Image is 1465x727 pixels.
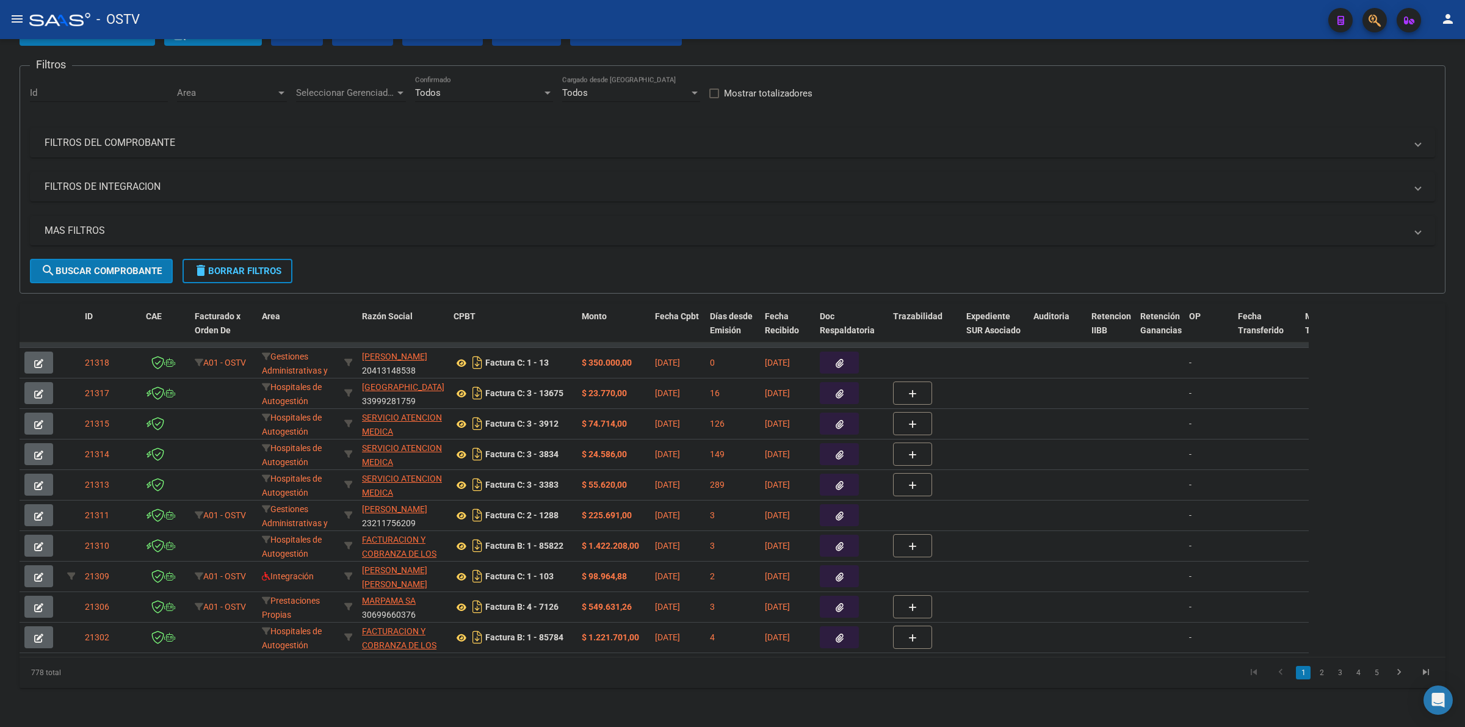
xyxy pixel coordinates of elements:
div: 23211756209 [362,502,444,528]
mat-expansion-panel-header: FILTROS DE INTEGRACION [30,172,1435,201]
li: page 3 [1331,662,1349,683]
strong: Factura C: 1 - 103 [485,572,554,582]
strong: $ 74.714,00 [582,419,627,429]
span: Hospitales de Autogestión [262,626,322,650]
strong: Factura C: 3 - 3383 [485,480,559,490]
span: A01 - OSTV [203,358,246,367]
datatable-header-cell: Auditoria [1029,303,1087,357]
span: Hospitales de Autogestión [262,535,322,559]
span: 21309 [85,571,109,581]
span: 3 [710,541,715,551]
li: page 5 [1367,662,1386,683]
span: 21302 [85,632,109,642]
span: Area [262,311,280,321]
span: - [1189,632,1192,642]
strong: Factura C: 2 - 1288 [485,511,559,521]
datatable-header-cell: Monto [577,303,650,357]
span: [DATE] [765,449,790,459]
h3: Filtros [30,56,72,73]
datatable-header-cell: Fecha Cpbt [650,303,705,357]
span: [DATE] [765,602,790,612]
span: - [1189,602,1192,612]
span: - [1189,449,1192,459]
span: [PERSON_NAME] [362,504,427,514]
span: 21313 [85,480,109,490]
strong: $ 350.000,00 [582,358,632,367]
strong: $ 549.631,26 [582,602,632,612]
strong: $ 225.691,00 [582,510,632,520]
i: Descargar documento [469,505,485,525]
span: - [1189,358,1192,367]
span: Fecha Recibido [765,311,799,335]
span: 0 [710,358,715,367]
i: Descargar documento [469,597,485,617]
span: [DATE] [655,602,680,612]
i: Descargar documento [469,383,485,403]
strong: Factura C: 3 - 3912 [485,419,559,429]
div: 33684659249 [362,441,444,467]
datatable-header-cell: ID [80,303,141,357]
span: Area [177,87,276,98]
strong: $ 98.964,88 [582,571,627,581]
mat-panel-title: MAS FILTROS [45,224,1406,237]
span: Hospitales de Autogestión [262,382,322,406]
span: 21315 [85,419,109,429]
strong: Factura B: 1 - 85784 [485,633,563,643]
datatable-header-cell: Doc Respaldatoria [815,303,888,357]
li: page 4 [1349,662,1367,683]
strong: Factura B: 1 - 85822 [485,541,563,551]
div: 33684659249 [362,472,444,497]
div: 30715497456 [362,624,444,650]
span: [DATE] [655,419,680,429]
mat-icon: search [41,263,56,278]
datatable-header-cell: Fecha Recibido [760,303,815,357]
div: 30715497456 [362,533,444,559]
span: ID [85,311,93,321]
span: 21311 [85,510,109,520]
span: CAE [146,311,162,321]
span: [DATE] [765,510,790,520]
span: - [1189,510,1192,520]
span: [DATE] [655,632,680,642]
span: [DATE] [655,449,680,459]
span: Gecros [502,29,551,40]
i: Descargar documento [469,353,485,372]
span: 149 [710,449,725,459]
strong: $ 1.422.208,00 [582,541,639,551]
span: Doc Respaldatoria [820,311,875,335]
datatable-header-cell: Retención Ganancias [1135,303,1184,357]
i: Descargar documento [469,566,485,586]
mat-expansion-panel-header: MAS FILTROS [30,216,1435,245]
li: page 2 [1312,662,1331,683]
span: Retencion IIBB [1091,311,1131,335]
span: 126 [710,419,725,429]
span: Fecha Cpbt [655,311,699,321]
datatable-header-cell: Expediente SUR Asociado [961,303,1029,357]
span: 3 [710,510,715,520]
button: Buscar Comprobante [30,259,173,283]
span: Gestiones Administrativas y Otros [262,504,328,542]
datatable-header-cell: Monto Transferido [1300,303,1367,357]
span: SERVICIO ATENCION MEDICA COMUNIDAD ROLDAN [362,443,442,494]
span: MARPAMA SA [362,596,416,606]
datatable-header-cell: OP [1184,303,1233,357]
mat-icon: person [1441,12,1455,26]
span: [DATE] [655,388,680,398]
datatable-header-cell: Días desde Emisión [705,303,760,357]
span: SERVICIO ATENCION MEDICA COMUNIDAD ROLDAN [362,413,442,464]
span: FACTURACION Y COBRANZA DE LOS EFECTORES PUBLICOS S.E. [362,626,436,678]
strong: $ 55.620,00 [582,480,627,490]
span: A01 - OSTV [203,510,246,520]
span: [PERSON_NAME] [PERSON_NAME] [362,565,427,589]
span: [DATE] [655,358,680,367]
span: Monto Transferido [1305,311,1351,335]
span: [DATE] [765,480,790,490]
a: go to first page [1242,666,1265,679]
datatable-header-cell: CPBT [449,303,577,357]
span: 289 [710,480,725,490]
datatable-header-cell: Fecha Transferido [1233,303,1300,357]
span: Prestaciones Propias [262,596,320,620]
span: [DATE] [655,571,680,581]
span: [DATE] [765,388,790,398]
a: go to next page [1387,666,1411,679]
